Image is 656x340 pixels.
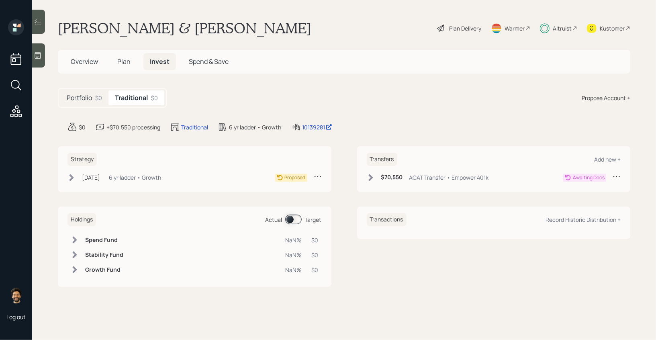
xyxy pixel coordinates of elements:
[95,94,102,102] div: $0
[312,251,319,259] div: $0
[600,24,625,33] div: Kustomer
[286,266,302,274] div: NaN%
[82,173,100,182] div: [DATE]
[505,24,525,33] div: Warmer
[594,156,621,163] div: Add new +
[546,216,621,223] div: Record Historic Distribution +
[582,94,630,102] div: Propose Account +
[181,123,208,131] div: Traditional
[71,57,98,66] span: Overview
[312,266,319,274] div: $0
[285,174,306,181] div: Proposed
[312,236,319,244] div: $0
[67,213,96,226] h6: Holdings
[85,266,123,273] h6: Growth Fund
[106,123,160,131] div: +$70,550 processing
[286,236,302,244] div: NaN%
[367,153,397,166] h6: Transfers
[189,57,229,66] span: Spend & Save
[573,174,605,181] div: Awaiting Docs
[229,123,281,131] div: 6 yr ladder • Growth
[117,57,131,66] span: Plan
[553,24,572,33] div: Altruist
[409,173,489,182] div: ACAT Transfer • Empower 401k
[381,174,403,181] h6: $70,550
[8,287,24,303] img: eric-schwartz-headshot.png
[67,94,92,102] h5: Portfolio
[67,153,97,166] h6: Strategy
[79,123,86,131] div: $0
[85,237,123,244] h6: Spend Fund
[150,57,170,66] span: Invest
[286,251,302,259] div: NaN%
[151,94,158,102] div: $0
[115,94,148,102] h5: Traditional
[305,215,322,224] div: Target
[58,19,311,37] h1: [PERSON_NAME] & [PERSON_NAME]
[85,252,123,258] h6: Stability Fund
[449,24,481,33] div: Plan Delivery
[266,215,282,224] div: Actual
[302,123,332,131] div: 10139281
[109,173,161,182] div: 6 yr ladder • Growth
[367,213,407,226] h6: Transactions
[6,313,26,321] div: Log out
